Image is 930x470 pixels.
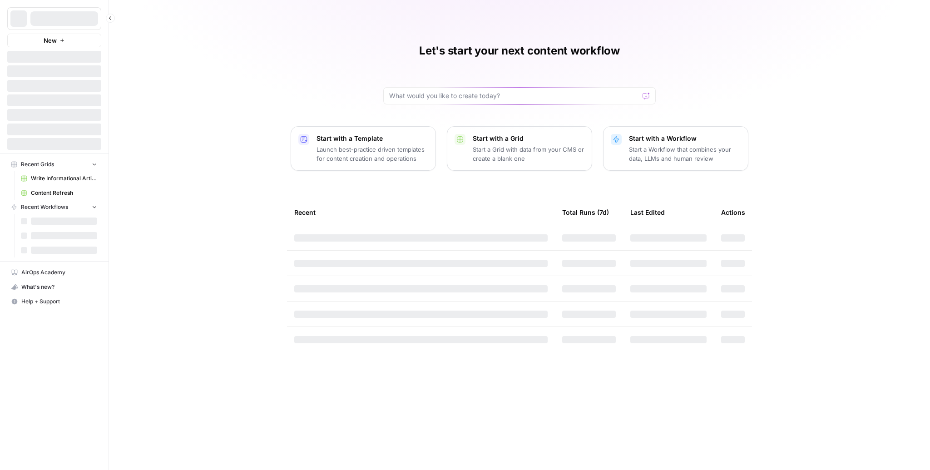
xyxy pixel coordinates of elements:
button: New [7,34,101,47]
a: AirOps Academy [7,265,101,280]
div: Total Runs (7d) [562,200,609,225]
p: Start a Workflow that combines your data, LLMs and human review [629,145,741,163]
input: What would you like to create today? [389,91,639,100]
a: Write Informational Article [17,171,101,186]
div: Recent [294,200,548,225]
button: What's new? [7,280,101,294]
button: Recent Workflows [7,200,101,214]
a: Content Refresh [17,186,101,200]
div: What's new? [8,280,101,294]
button: Help + Support [7,294,101,309]
div: Last Edited [630,200,665,225]
button: Start with a WorkflowStart a Workflow that combines your data, LLMs and human review [603,126,748,171]
button: Start with a GridStart a Grid with data from your CMS or create a blank one [447,126,592,171]
button: Recent Grids [7,158,101,171]
p: Start a Grid with data from your CMS or create a blank one [473,145,584,163]
span: Write Informational Article [31,174,97,183]
p: Start with a Grid [473,134,584,143]
p: Launch best-practice driven templates for content creation and operations [317,145,428,163]
span: Recent Workflows [21,203,68,211]
p: Start with a Workflow [629,134,741,143]
span: Help + Support [21,297,97,306]
h1: Let's start your next content workflow [419,44,620,58]
span: Recent Grids [21,160,54,168]
div: Actions [721,200,745,225]
span: New [44,36,57,45]
span: AirOps Academy [21,268,97,277]
button: Start with a TemplateLaunch best-practice driven templates for content creation and operations [291,126,436,171]
span: Content Refresh [31,189,97,197]
p: Start with a Template [317,134,428,143]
